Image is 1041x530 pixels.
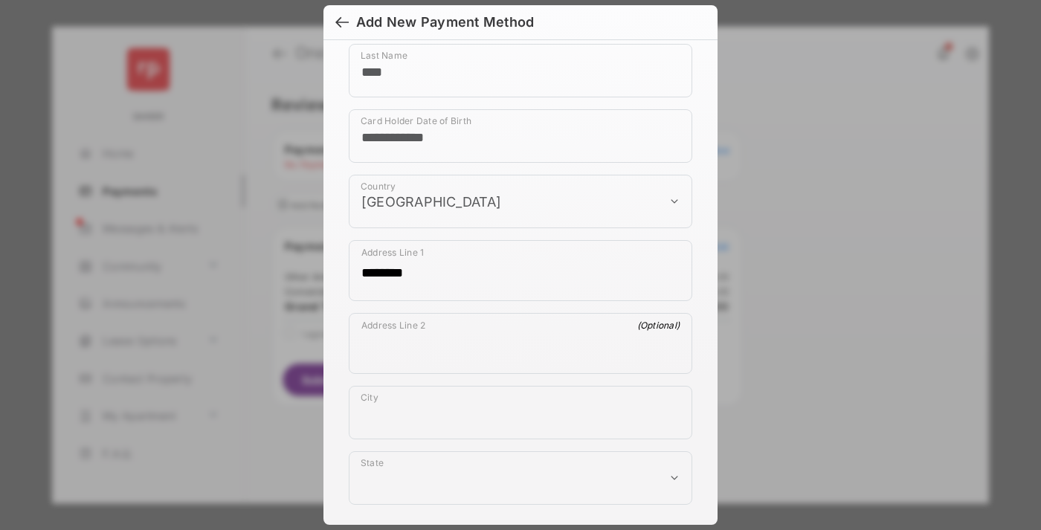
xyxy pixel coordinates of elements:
[349,386,692,439] div: payment_method_screening[postal_addresses][locality]
[349,240,692,301] div: payment_method_screening[postal_addresses][addressLine1]
[349,313,692,374] div: payment_method_screening[postal_addresses][addressLine2]
[356,14,534,30] div: Add New Payment Method
[349,175,692,228] div: payment_method_screening[postal_addresses][country]
[349,451,692,505] div: payment_method_screening[postal_addresses][administrativeArea]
